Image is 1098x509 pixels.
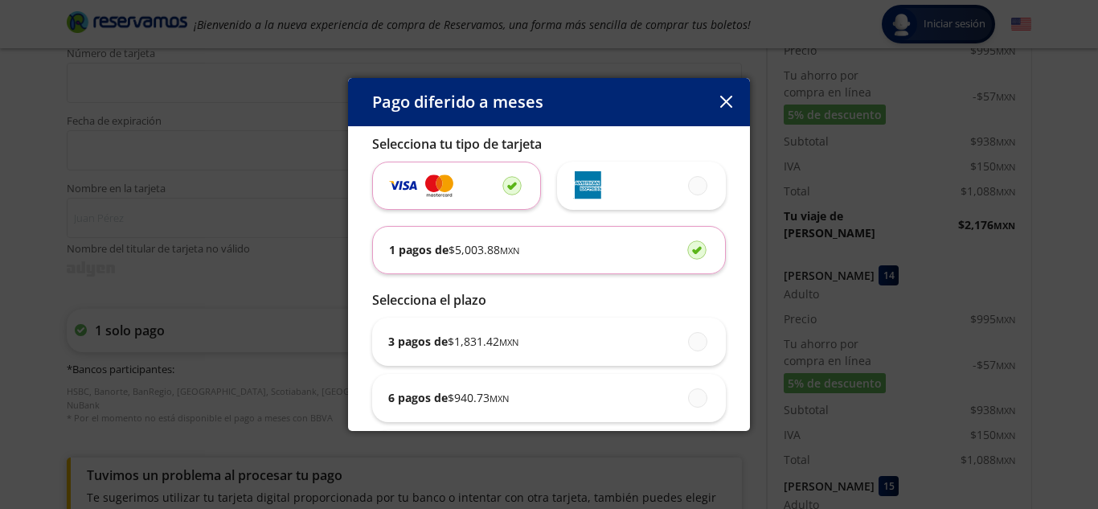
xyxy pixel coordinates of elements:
[448,389,509,406] span: $ 940.73
[449,241,519,258] span: $ 5,003.88
[372,134,726,154] p: Selecciona tu tipo de tarjeta
[448,333,518,350] span: $ 1,831.42
[372,90,543,114] p: Pago diferido a meses
[388,333,518,350] p: 3 pagos de
[425,173,453,199] img: svg+xml;base64,PD94bWwgdmVyc2lvbj0iMS4wIiBlbmNvZGluZz0iVVRGLTgiIHN0YW5kYWxvbmU9Im5vIj8+Cjxzdmcgd2...
[372,290,726,310] p: Selecciona el plazo
[500,244,519,257] small: MXN
[573,171,601,199] img: svg+xml;base64,PD94bWwgdmVyc2lvbj0iMS4wIiBlbmNvZGluZz0iVVRGLTgiIHN0YW5kYWxvbmU9Im5vIj8+Cjxzdmcgd2...
[389,176,417,195] img: svg+xml;base64,PD94bWwgdmVyc2lvbj0iMS4wIiBlbmNvZGluZz0iVVRGLTgiIHN0YW5kYWxvbmU9Im5vIj8+Cjxzdmcgd2...
[388,389,509,406] p: 6 pagos de
[389,241,519,258] p: 1 pagos de
[499,336,518,348] small: MXN
[490,392,509,404] small: MXN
